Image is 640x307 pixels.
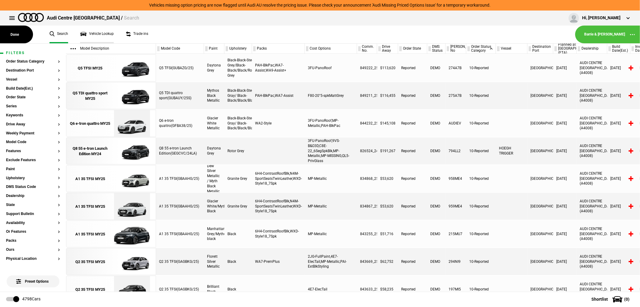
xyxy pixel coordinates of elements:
div: Glacier White Metallic [204,110,224,137]
a: Barrie & [PERSON_NAME] [584,32,625,37]
div: DEMO [427,276,446,303]
button: Order State [6,95,60,100]
section: Build Date(Est.) [6,87,60,96]
div: Manhattan Grey/Mythos black [204,220,224,247]
div: MP-Metallic [305,165,357,192]
div: Q2 35 TFSI(GAGBKG/25) [156,276,204,303]
div: Reported [398,276,427,303]
div: A1 35 TFSI MY25 [75,204,105,209]
div: [DATE] [553,165,577,192]
div: DEMO [427,54,446,81]
div: HOEGH TRIGGER [496,137,527,164]
div: $191,267 [377,137,398,164]
div: [DATE] [607,137,630,164]
div: Comm. No. [357,44,377,54]
div: $51,716 [377,220,398,247]
div: $116,455 [377,82,398,109]
a: Q2 35 TFSI MY25 [69,248,111,275]
section: Dealership [6,194,60,203]
div: 10-Reported [466,137,496,164]
img: Audi_GBAAHG_25_KR_H10E_6H4_PX2_WXD_CV1_6FB_(Nadin:_6FB_6H4_C41_CV1_PX2_WXD)_ext.png [111,221,153,248]
div: 274A7B [446,54,466,81]
div: Upholstery [224,44,252,54]
div: 10-Reported [466,220,496,247]
div: [DATE] [553,193,577,220]
div: [GEOGRAPHIC_DATA] [527,137,553,164]
button: Availability [6,221,60,225]
div: MP-Metallic [305,193,357,220]
div: [DATE] [553,54,577,81]
div: $53,620 [377,165,398,192]
a: Vehicle Lookup [80,26,114,43]
button: Physical Location [6,257,60,261]
div: Order State [398,44,427,54]
div: WA7-PremPlus [252,248,305,275]
div: [DATE] [607,165,630,192]
img: Audi_GBAAHG_25_ZV_N80E_6H4_PS1_PX2_WXD_N4M_CV1_6FB_(Nadin:_6FB_6H4_C41_CV1_N4M_PS1_PX2_WXD)_ext.png [111,165,153,192]
div: 10-Reported [466,54,496,81]
a: A1 35 TFSI MY25 [69,221,111,248]
div: $58,235 [377,276,398,303]
a: Search [50,26,68,43]
div: DEMO [427,220,446,247]
section: Packs [6,239,60,248]
div: [DATE] [553,248,577,275]
div: 6H4-ContrastRoofBlk,N4M-SportSeatsTwinLeather,WXD-Style18_7Spk [252,165,305,192]
div: DEMO [427,165,446,192]
div: F80-20"5-spkMattGrey [305,82,357,109]
div: $145,108 [377,110,398,137]
section: Features [6,149,60,158]
div: Reported [398,248,427,275]
div: Florett Silver Metallic [204,248,224,275]
div: A1 35 TFSI MY25 [75,232,105,237]
div: 826524_24 [357,137,377,164]
img: Audi_GFBA38_25_GX_2Y2Y_3FU_WA2_PAH_V39_(Nadin:_3FU_C04_PAH_SN8_V39_WA2)_ext.png [111,110,153,137]
div: AUDI CENTRE [GEOGRAPHIC_DATA] (A4008) [577,220,607,247]
a: Q5 TFSI MY25 [69,55,111,82]
button: Weekly Payment [6,131,60,136]
div: Brilliant Black [204,276,224,303]
div: Dew Silver Metallic / Myth Black Metallic [204,165,224,192]
div: 275A7B [446,82,466,109]
button: Support Bulletin [6,212,60,216]
a: Q5 TDI quattro sport MY25 [69,82,111,109]
button: Vessel [6,78,60,82]
div: 849222_25 [357,54,377,81]
div: Q5 TDI quattro sport(GUBAUY/25S) [156,82,204,109]
div: Packs [252,44,305,54]
div: AUDI CENTRE [GEOGRAPHIC_DATA] (A4008) [577,248,607,275]
button: Build Date(Est.) [6,87,60,91]
span: Preset Options [17,272,49,284]
div: Black-Black-Steel Grey/Black-Black/Black/Rock Grey [224,54,252,81]
div: DEMO [427,137,446,164]
section: Paint [6,167,60,176]
div: DEMO [427,82,446,109]
section: Weekly Payment [6,131,60,140]
div: Drive Away [377,44,398,54]
div: DMS Status [427,44,445,54]
div: Destination Port [527,44,553,54]
div: DEMO [427,110,446,137]
div: Reported [398,165,427,192]
button: State [6,203,60,207]
div: [DATE] [607,54,630,81]
div: Audi Centre [GEOGRAPHIC_DATA] / [47,15,139,21]
div: Glacier White/Mythos Black [204,193,224,220]
div: $53,620 [377,193,398,220]
button: Model Code [6,140,60,144]
section: State [6,203,60,212]
span: Search [124,15,139,21]
div: [PERSON_NAME] No [446,44,466,54]
div: WA2-Style [252,110,305,137]
div: DEMO [427,248,446,275]
div: [DATE] [607,193,630,220]
button: Keywords [6,113,60,118]
div: 197MI5 [446,276,466,303]
div: 834867_25 [357,193,377,220]
img: audi.png [18,13,44,22]
div: 843255_25 [357,220,377,247]
div: AUDI CENTRE [GEOGRAPHIC_DATA] (A4008) [577,54,607,81]
button: Upholstery [6,176,60,180]
img: Audi_GAGBKG_25_YM_A2A2_4E7_(Nadin:_4E7_C48)_ext.png [111,276,153,303]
